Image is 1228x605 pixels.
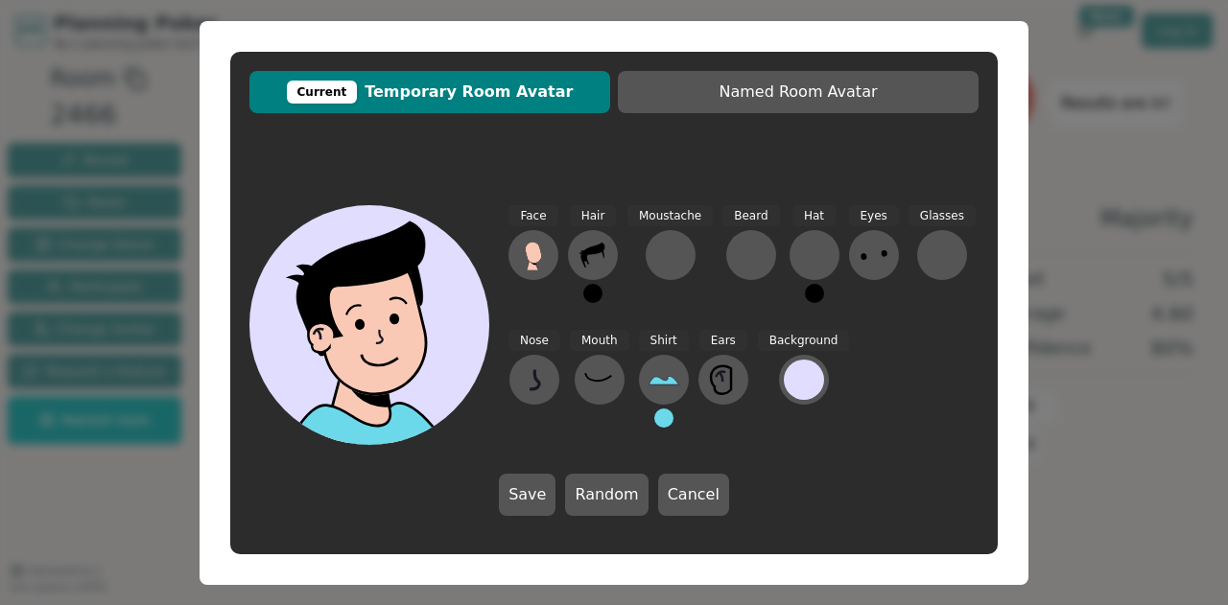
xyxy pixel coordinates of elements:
span: Mouth [570,330,629,352]
span: Named Room Avatar [627,81,969,104]
span: Face [508,205,557,227]
span: Hat [792,205,836,227]
span: Moustache [627,205,713,227]
button: Save [499,474,555,516]
span: Glasses [909,205,976,227]
div: Current [287,81,358,104]
span: Beard [722,205,779,227]
span: Shirt [639,330,689,352]
span: Ears [699,330,747,352]
span: Eyes [849,205,899,227]
span: Temporary Room Avatar [259,81,601,104]
button: Random [565,474,648,516]
button: Named Room Avatar [618,71,979,113]
button: Cancel [658,474,729,516]
span: Background [758,330,850,352]
span: Nose [508,330,560,352]
span: Hair [570,205,617,227]
button: CurrentTemporary Room Avatar [249,71,610,113]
